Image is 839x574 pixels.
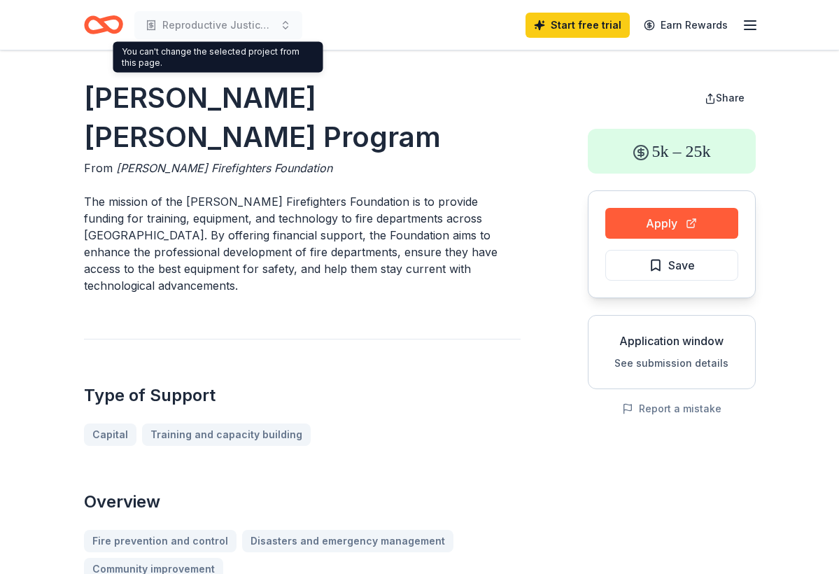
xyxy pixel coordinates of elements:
h2: Type of Support [84,384,521,407]
a: Start free trial [526,13,630,38]
div: 5k – 25k [588,129,756,174]
a: Earn Rewards [635,13,736,38]
button: Save [605,250,738,281]
h2: Overview [84,491,521,513]
button: Reproductive Justice For Families [134,11,302,39]
div: From [84,160,521,176]
button: See submission details [614,355,728,372]
div: You can't change the selected project from this page. [113,42,323,73]
button: Apply [605,208,738,239]
div: Application window [600,332,744,349]
a: Home [84,8,123,41]
h1: [PERSON_NAME] [PERSON_NAME] Program [84,78,521,157]
a: Capital [84,423,136,446]
button: Report a mistake [622,400,721,417]
a: Training and capacity building [142,423,311,446]
span: [PERSON_NAME] Firefighters Foundation [116,161,332,175]
button: Share [693,84,756,112]
span: Reproductive Justice For Families [162,17,274,34]
span: Share [716,92,745,104]
span: Save [668,256,695,274]
p: The mission of the [PERSON_NAME] Firefighters Foundation is to provide funding for training, equi... [84,193,521,294]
